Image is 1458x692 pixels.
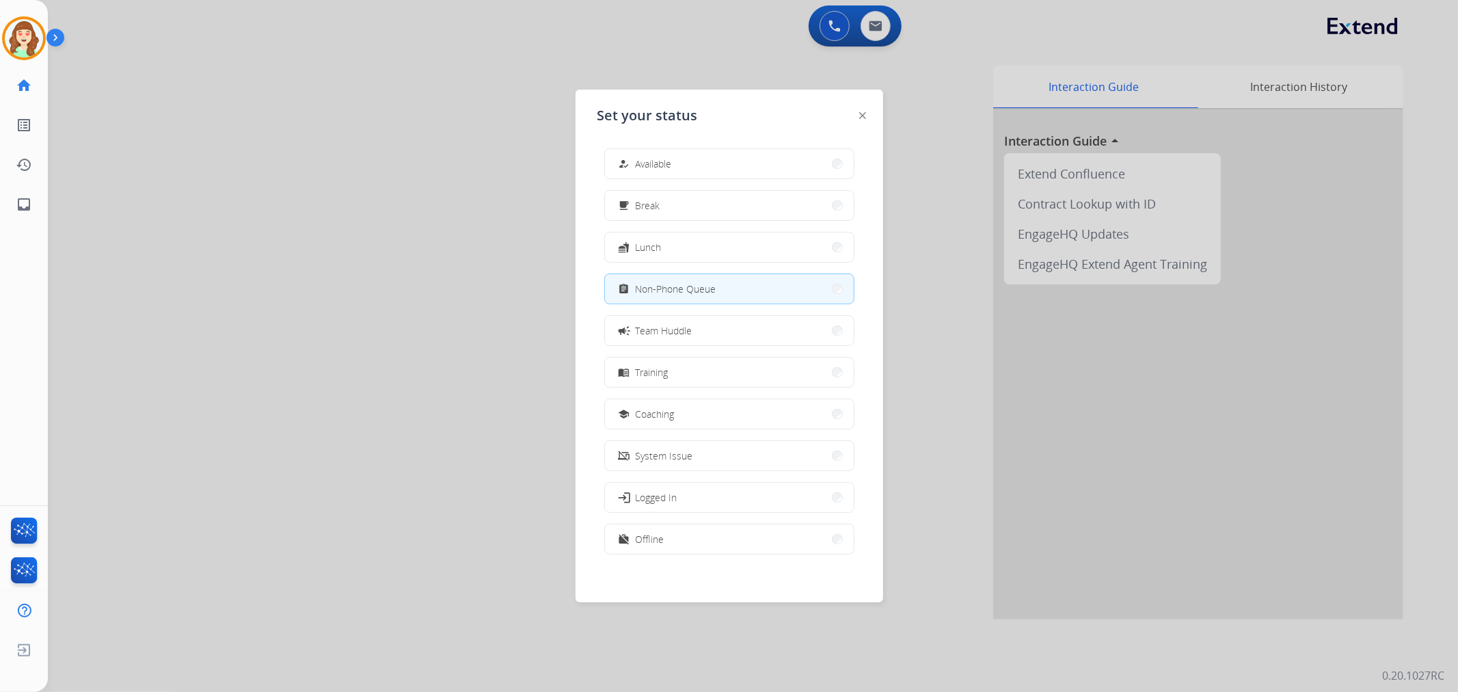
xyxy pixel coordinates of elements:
[618,241,630,253] mat-icon: fastfood
[597,106,698,125] span: Set your status
[859,112,866,119] img: close-button
[605,316,854,345] button: Team Huddle
[605,358,854,387] button: Training
[605,149,854,178] button: Available
[636,449,693,463] span: System Issue
[605,399,854,429] button: Coaching
[605,483,854,512] button: Logged In
[618,283,630,295] mat-icon: assignment
[636,323,692,338] span: Team Huddle
[636,407,675,421] span: Coaching
[618,158,630,170] mat-icon: how_to_reg
[618,200,630,211] mat-icon: free_breakfast
[605,274,854,304] button: Non-Phone Queue
[16,196,32,213] mat-icon: inbox
[618,367,630,378] mat-icon: menu_book
[16,77,32,94] mat-icon: home
[5,19,43,57] img: avatar
[636,282,716,296] span: Non-Phone Queue
[636,532,664,546] span: Offline
[636,157,672,171] span: Available
[617,323,630,337] mat-icon: campaign
[1382,667,1444,684] p: 0.20.1027RC
[618,450,630,462] mat-icon: phonelink_off
[605,191,854,220] button: Break
[636,365,669,380] span: Training
[617,490,630,504] mat-icon: login
[636,490,677,505] span: Logged In
[605,441,854,470] button: System Issue
[605,232,854,262] button: Lunch
[16,157,32,173] mat-icon: history
[16,117,32,133] mat-icon: list_alt
[605,524,854,554] button: Offline
[618,408,630,420] mat-icon: school
[636,198,660,213] span: Break
[618,533,630,545] mat-icon: work_off
[636,240,662,254] span: Lunch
